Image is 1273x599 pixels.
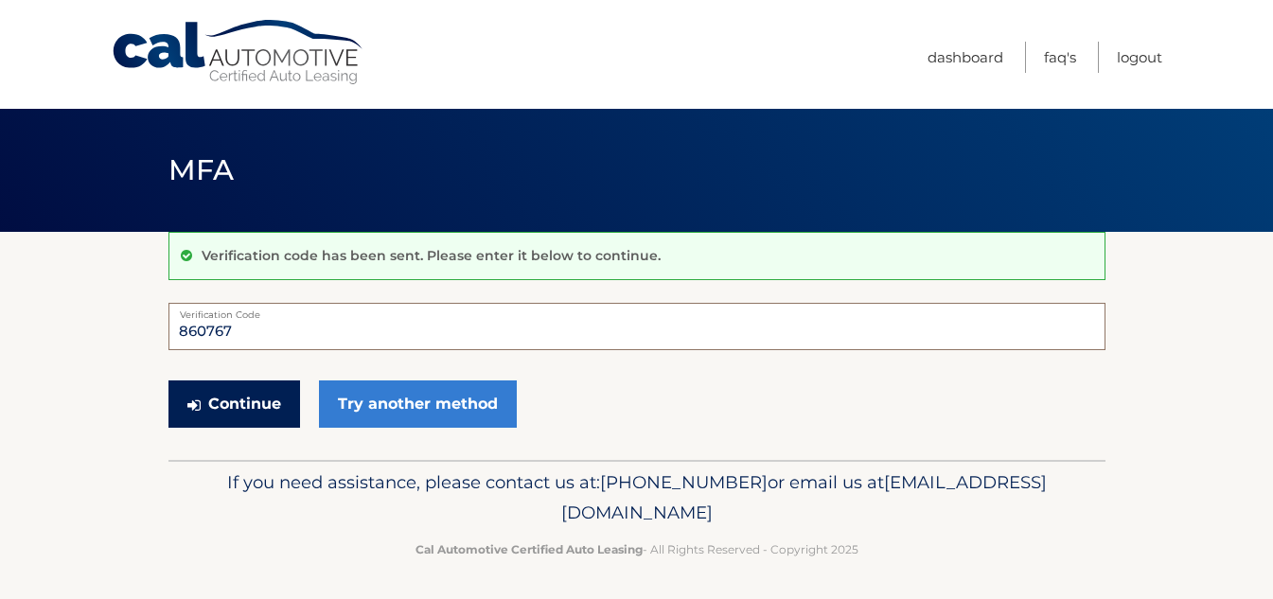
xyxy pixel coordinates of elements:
[1117,42,1162,73] a: Logout
[181,467,1093,528] p: If you need assistance, please contact us at: or email us at
[928,42,1003,73] a: Dashboard
[202,247,661,264] p: Verification code has been sent. Please enter it below to continue.
[319,380,517,428] a: Try another method
[111,19,366,86] a: Cal Automotive
[168,380,300,428] button: Continue
[561,471,1047,523] span: [EMAIL_ADDRESS][DOMAIN_NAME]
[168,303,1105,350] input: Verification Code
[1044,42,1076,73] a: FAQ's
[415,542,643,556] strong: Cal Automotive Certified Auto Leasing
[600,471,768,493] span: [PHONE_NUMBER]
[168,303,1105,318] label: Verification Code
[168,152,235,187] span: MFA
[181,539,1093,559] p: - All Rights Reserved - Copyright 2025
